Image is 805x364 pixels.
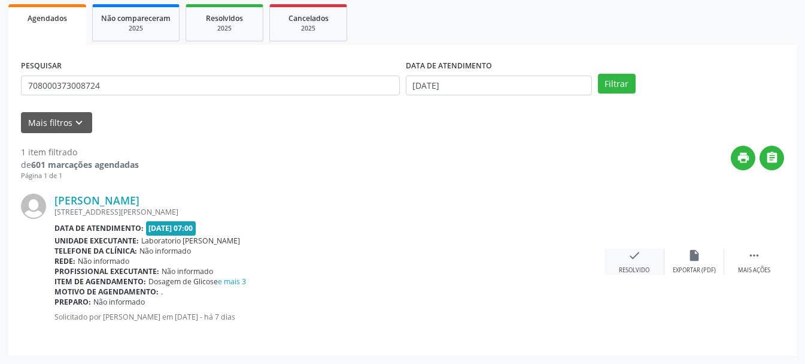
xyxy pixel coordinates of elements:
[28,13,67,23] span: Agendados
[218,276,246,287] a: e mais 3
[619,266,649,275] div: Resolvido
[139,246,191,256] span: Não informado
[54,276,146,287] b: Item de agendamento:
[101,13,171,23] span: Não compareceram
[748,249,761,262] i: 
[54,297,91,307] b: Preparo:
[78,256,129,266] span: Não informado
[93,297,145,307] span: Não informado
[738,266,770,275] div: Mais ações
[54,223,144,233] b: Data de atendimento:
[598,74,636,94] button: Filtrar
[288,13,329,23] span: Cancelados
[54,287,159,297] b: Motivo de agendamento:
[278,24,338,33] div: 2025
[760,146,784,170] button: 
[72,116,86,130] i: keyboard_arrow_down
[162,266,213,276] span: Não informado
[21,194,46,219] img: img
[54,312,604,322] p: Solicitado por [PERSON_NAME] em [DATE] - há 7 dias
[731,146,755,170] button: print
[21,146,139,158] div: 1 item filtrado
[54,194,139,207] a: [PERSON_NAME]
[54,246,137,256] b: Telefone da clínica:
[688,249,701,262] i: insert_drive_file
[31,159,139,170] strong: 601 marcações agendadas
[141,236,240,246] span: Laboratorio [PERSON_NAME]
[54,236,139,246] b: Unidade executante:
[737,151,750,164] i: print
[21,158,139,171] div: de
[146,221,196,235] span: [DATE] 07:00
[406,76,592,96] input: Selecione um intervalo
[406,57,492,76] label: DATA DE ATENDIMENTO
[21,171,139,181] div: Página 1 de 1
[195,24,254,33] div: 2025
[628,249,641,262] i: check
[54,266,159,276] b: Profissional executante:
[161,287,163,297] span: .
[673,266,716,275] div: Exportar (PDF)
[54,256,75,266] b: Rede:
[206,13,243,23] span: Resolvidos
[765,151,779,164] i: 
[21,57,62,76] label: PESQUISAR
[21,76,400,96] input: Nome, CNS
[54,207,604,217] div: [STREET_ADDRESS][PERSON_NAME]
[21,112,92,133] button: Mais filtroskeyboard_arrow_down
[101,24,171,33] div: 2025
[148,276,246,287] span: Dosagem de Glicose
